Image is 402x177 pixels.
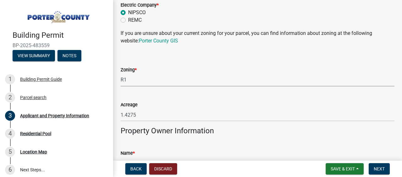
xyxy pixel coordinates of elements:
label: Electric Company [121,3,159,8]
div: 5 [5,147,15,157]
wm-modal-confirm: Summary [13,53,55,58]
h4: Building Permit [13,31,108,40]
button: Next [369,163,390,174]
button: View Summary [13,50,55,61]
div: 3 [5,111,15,121]
label: REMC [128,16,142,24]
div: 4 [5,129,15,139]
div: Applicant and Property Information [20,113,89,118]
div: Building Permit Guide [20,77,62,81]
span: Next [374,166,385,171]
a: Porter County GIS [139,38,178,44]
div: 2 [5,92,15,102]
img: Porter County, Indiana [13,7,103,24]
div: 6 [5,165,15,175]
span: Save & Exit [331,166,355,171]
p: If you are unsure about your current zoning for your parcel, you can find information about zonin... [121,30,394,45]
div: Parcel search [20,95,46,100]
wm-modal-confirm: Notes [57,53,81,58]
button: Discard [149,163,177,174]
label: Zoning [121,68,137,72]
div: Residential Pool [20,131,51,136]
div: 1 [5,74,15,84]
label: NIPSCO [128,9,146,16]
label: Name [121,151,135,156]
button: Save & Exit [326,163,364,174]
label: Acreage [121,103,138,107]
span: BP-2025-483559 [13,42,100,48]
h4: Property Owner Information [121,126,394,136]
button: Back [125,163,147,174]
span: Back [130,166,142,171]
button: Notes [57,50,81,61]
div: Location Map [20,150,47,154]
